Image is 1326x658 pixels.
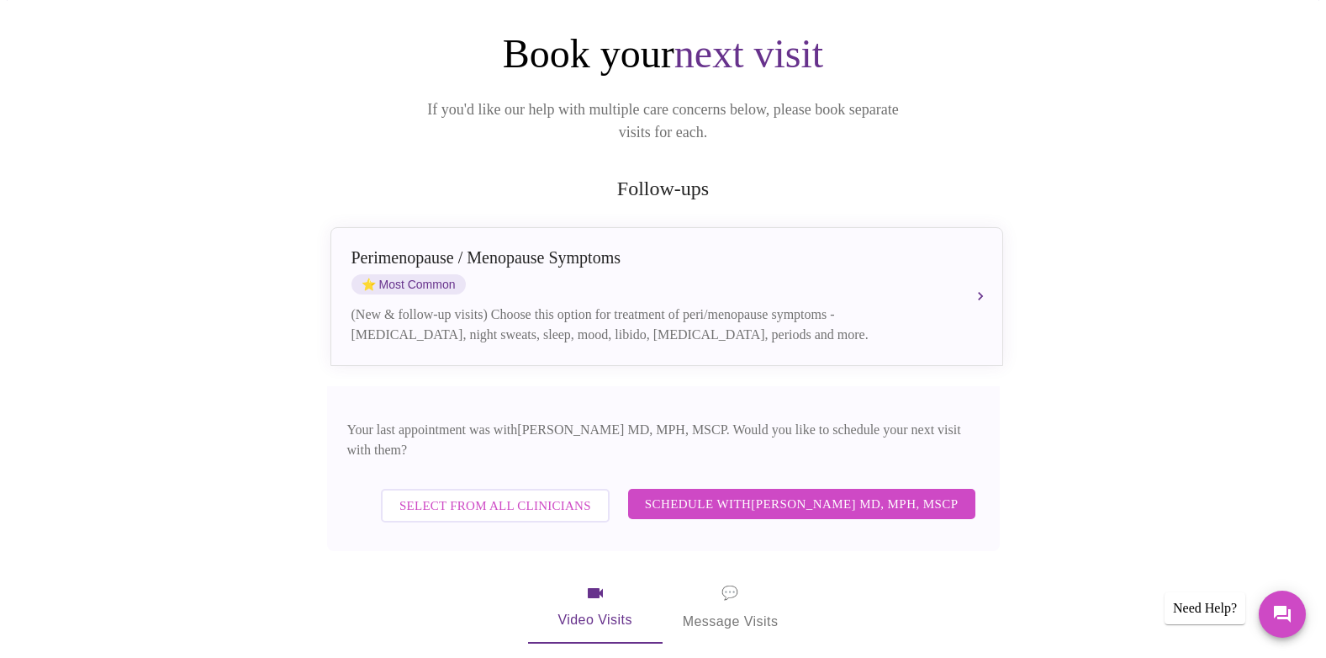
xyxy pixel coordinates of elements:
[327,178,1000,200] h2: Follow-ups
[347,420,980,460] p: Your last appointment was with [PERSON_NAME] MD, MPH, MSCP . Would you like to schedule your next...
[645,493,959,515] span: Schedule with [PERSON_NAME] MD, MPH, MSCP
[404,98,922,144] p: If you'd like our help with multiple care concerns below, please book separate visits for each.
[381,489,610,523] button: Select from All Clinicians
[351,305,948,345] div: (New & follow-up visits) Choose this option for treatment of peri/menopause symptoms - [MEDICAL_D...
[628,489,975,519] button: Schedule with[PERSON_NAME] MD, MPH, MSCP
[351,274,466,295] span: Most Common
[362,278,376,291] span: star
[351,248,948,268] div: Perimenopause / Menopause Symptoms
[399,495,591,517] span: Select from All Clinicians
[674,31,823,76] span: next visit
[327,29,1000,78] h1: Book your
[548,583,642,632] span: Video Visits
[330,227,1003,366] button: Perimenopause / Menopause SymptomsstarMost Common(New & follow-up visits) Choose this option for ...
[721,581,738,605] span: message
[1259,591,1306,638] button: Messages
[683,581,779,634] span: Message Visits
[1165,592,1245,624] div: Need Help?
